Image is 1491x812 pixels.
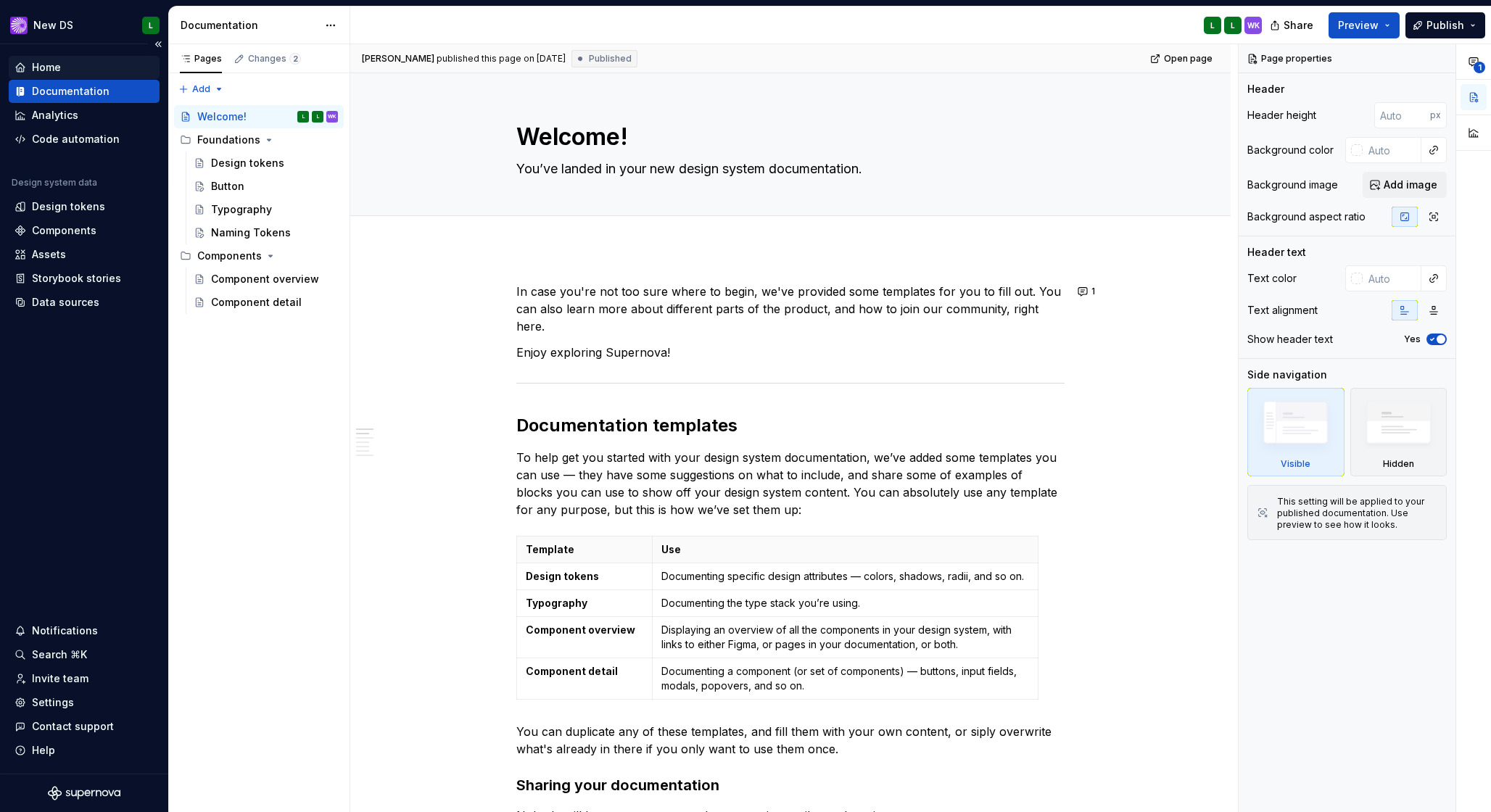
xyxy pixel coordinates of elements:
a: Assets [9,243,160,266]
button: Add [174,79,228,99]
p: Template [526,542,643,557]
a: Design tokens [188,152,344,175]
div: Page tree [174,105,344,314]
button: New DSL [3,9,165,41]
div: L [317,109,319,124]
div: Settings [32,695,74,710]
span: Add image [1384,178,1437,192]
button: Share [1263,12,1323,38]
strong: Typography [526,597,587,609]
p: Displaying an overview of all the components in your design system, with links to either Figma, o... [661,623,1028,652]
div: Components [197,249,262,263]
button: Search ⌘K [9,643,160,666]
div: Hidden [1383,458,1414,470]
div: Background color [1247,143,1334,157]
a: Button [188,175,344,198]
button: Contact support [9,715,160,738]
a: Analytics [9,104,160,127]
div: Visible [1247,388,1345,476]
button: Add image [1363,172,1447,198]
div: WK [1247,20,1260,31]
div: L [1210,20,1215,31]
span: Open page [1164,53,1213,65]
button: Preview [1329,12,1400,38]
input: Auto [1363,137,1421,163]
div: published this page on [DATE] [437,53,566,65]
a: Naming Tokens [188,221,344,244]
div: Naming Tokens [211,225,291,240]
h2: Documentation templates [516,414,1065,437]
p: Documenting the type stack you’re using. [661,596,1028,610]
a: Documentation [9,80,160,103]
a: Home [9,56,160,79]
div: L [149,20,153,31]
p: px [1430,109,1441,121]
div: Hidden [1350,388,1447,476]
div: Contact support [32,719,114,734]
textarea: You’ve landed in your new design system documentation. [513,157,1062,181]
span: 1 [1091,286,1095,297]
a: Design tokens [9,195,160,218]
div: Text color [1247,271,1297,286]
a: Component detail [188,291,344,314]
div: Invite team [32,671,88,686]
button: Collapse sidebar [148,34,168,54]
div: Analytics [32,108,78,123]
label: Yes [1404,333,1421,345]
a: Data sources [9,291,160,314]
p: To help get you started with your design system documentation, we’ve added some templates you can... [516,449,1065,518]
p: Documenting specific design attributes — colors, shadows, radii, and so on. [661,569,1028,584]
div: Button [211,179,244,194]
div: Design tokens [32,199,105,214]
div: Side navigation [1247,368,1327,382]
div: Home [32,60,61,75]
span: 2 [289,53,301,65]
div: Documentation [181,18,318,33]
h3: Sharing your documentation [516,775,1065,795]
input: Auto [1374,102,1430,128]
div: Header text [1247,245,1306,260]
button: Help [9,739,160,762]
button: Publish [1405,12,1485,38]
span: 1 [1474,62,1485,73]
p: Documenting a component (or set of components) — buttons, input fields, modals, popovers, and so on. [661,664,1028,693]
div: WK [328,109,336,124]
a: Settings [9,691,160,714]
div: Header height [1247,108,1316,123]
div: Components [32,223,96,238]
div: L [1231,20,1235,31]
div: Welcome! [197,109,247,124]
p: In case you're not too sure where to begin, we've provided some templates for you to fill out. Yo... [516,283,1065,335]
a: Code automation [9,128,160,151]
div: L [302,109,305,124]
div: Visible [1281,458,1310,470]
a: Typography [188,198,344,221]
div: Components [174,244,344,268]
div: Design tokens [211,156,284,170]
strong: Component overview [526,623,635,636]
div: Background image [1247,178,1338,192]
button: Notifications [9,619,160,642]
div: This setting will be applied to your published documentation. Use preview to see how it looks. [1277,496,1437,531]
span: Published [589,53,632,65]
svg: Supernova Logo [48,786,120,800]
div: Changes [248,53,301,65]
div: Foundations [174,128,344,152]
div: Show header text [1247,332,1333,347]
span: Preview [1338,18,1379,33]
div: Component detail [211,295,302,310]
div: Notifications [32,623,98,638]
strong: Design tokens [526,570,599,582]
div: Foundations [197,133,260,147]
a: Welcome!LLWK [174,105,344,128]
div: Data sources [32,295,99,310]
div: Assets [32,247,66,262]
span: Share [1284,18,1313,33]
div: New DS [33,18,73,33]
div: Header [1247,82,1284,96]
div: Text alignment [1247,303,1318,318]
p: You can duplicate any of these templates, and fill them with your own content, or siply overwrite... [516,723,1065,758]
span: Add [192,83,210,95]
div: Pages [180,53,222,65]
